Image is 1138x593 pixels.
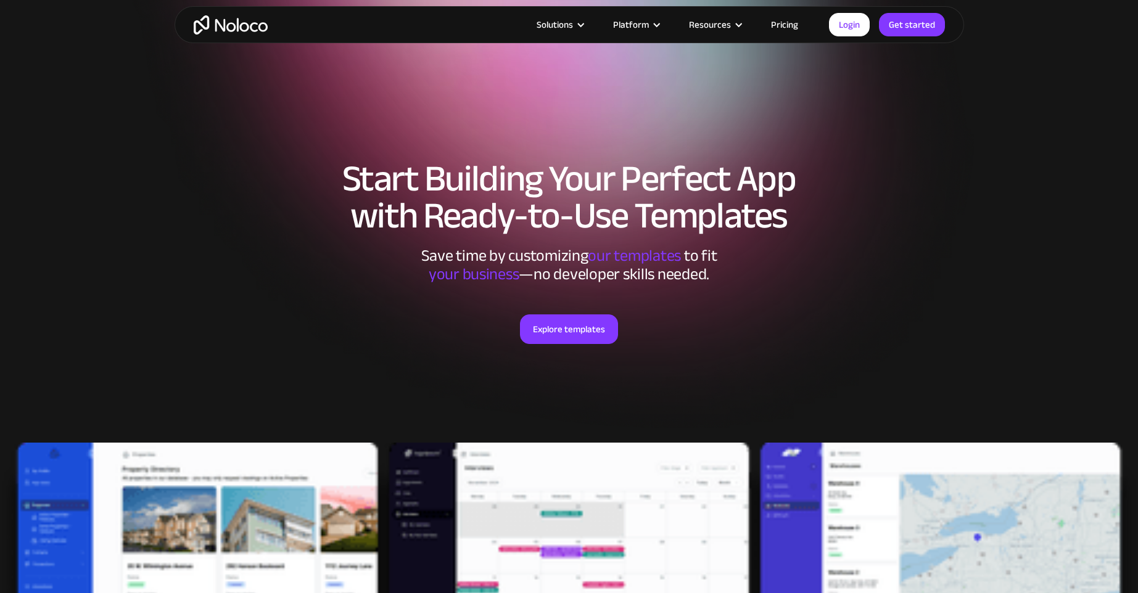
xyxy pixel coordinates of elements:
[689,17,731,33] div: Resources
[187,160,952,234] h1: Start Building Your Perfect App with Ready-to-Use Templates
[598,17,674,33] div: Platform
[384,247,754,284] div: Save time by customizing to fit ‍ —no developer skills needed.
[429,259,519,289] span: your business
[520,314,618,344] a: Explore templates
[537,17,573,33] div: Solutions
[879,13,945,36] a: Get started
[588,240,681,271] span: our templates
[829,13,870,36] a: Login
[194,15,268,35] a: home
[613,17,649,33] div: Platform
[674,17,756,33] div: Resources
[521,17,598,33] div: Solutions
[756,17,814,33] a: Pricing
